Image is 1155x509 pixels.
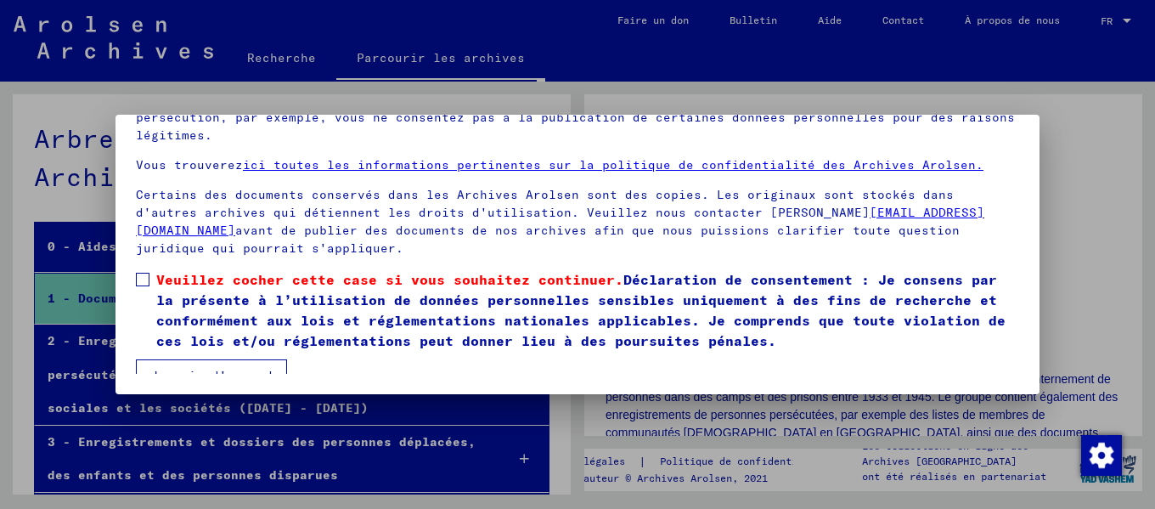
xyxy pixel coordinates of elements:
font: Déclaration de consentement : Je consens par la présente à l’utilisation de données personnelles ... [156,271,1006,349]
a: [EMAIL_ADDRESS][DOMAIN_NAME] [136,205,984,238]
font: Vous trouverez [136,157,243,172]
a: ici toutes les informations pertinentes sur la politique de confidentialité des Archives Arolsen. [243,157,983,172]
button: Je suis d'accord [136,359,287,392]
font: avant de publier des documents de nos archives afin que nous puissions clarifier toute question j... [136,223,960,256]
font: Veuillez cocher cette case si vous souhaitez continuer. [156,271,623,288]
font: Certains des documents conservés dans les Archives Arolsen sont des copies. Les originaux sont st... [136,187,954,220]
font: si, en tant que personne personnellement concernée ou en tant que proche d'une victime de persécu... [136,92,1015,143]
font: Je suis d'accord [150,368,273,383]
img: Modifier le consentement [1081,435,1122,476]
